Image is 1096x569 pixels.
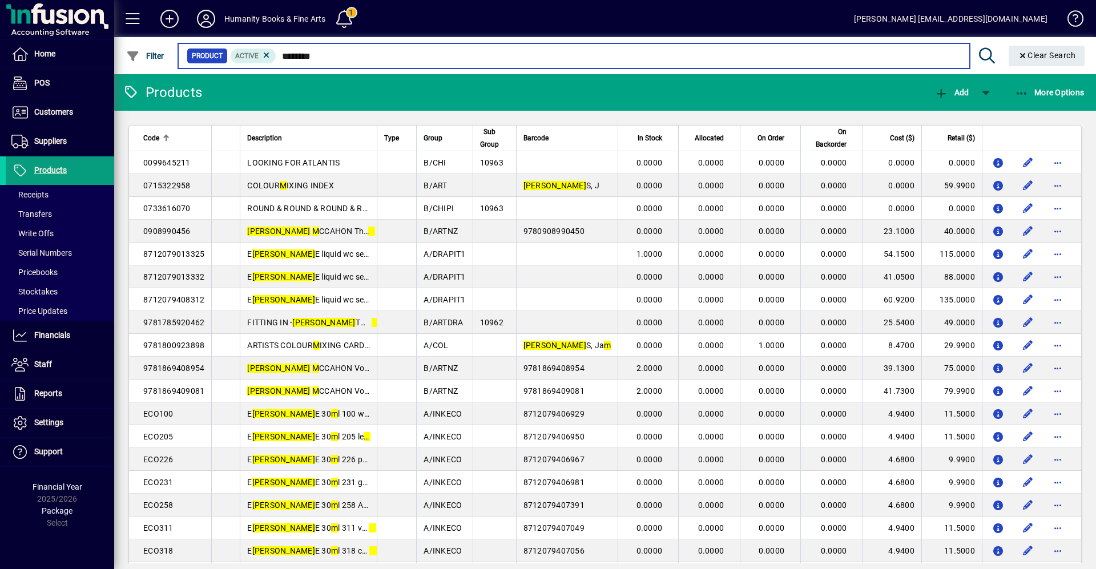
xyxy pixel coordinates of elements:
button: More options [1049,268,1067,286]
td: 9.9900 [921,448,982,471]
span: S, Ja [523,341,611,350]
td: 41.7300 [863,380,921,402]
span: Price Updates [11,306,67,316]
span: 8712079408312 [143,295,204,304]
button: Edit [1019,542,1037,560]
button: More options [1049,199,1067,217]
button: Edit [1019,176,1037,195]
span: Transfers [11,209,52,219]
em: [PERSON_NAME] [252,501,315,510]
span: ECO226 [143,455,174,464]
a: Stocktakes [6,282,114,301]
a: Transfers [6,204,114,224]
td: 29.9900 [921,334,982,357]
td: 0.0000 [863,151,921,174]
span: 0.0000 [821,318,847,327]
span: 9781869408954 [523,364,585,373]
span: 0.0000 [759,455,785,464]
span: 0.0000 [821,204,847,213]
em: M [368,227,375,236]
button: Edit [1019,359,1037,377]
span: 0.0000 [698,478,724,487]
td: 11.5000 [921,402,982,425]
span: Financials [34,330,70,340]
a: Suppliers [6,127,114,156]
td: 49.0000 [921,311,982,334]
span: 0.0000 [821,364,847,373]
td: 59.9900 [921,174,982,197]
span: Filter [126,51,164,60]
em: [PERSON_NAME] [247,386,310,396]
em: M [312,227,319,236]
span: Barcode [523,132,549,144]
button: Profile [188,9,224,29]
span: 8712079406929 [523,409,585,418]
em: [PERSON_NAME] [252,478,315,487]
td: 135.0000 [921,288,982,311]
em: [PERSON_NAME] [252,523,315,532]
em: [PERSON_NAME] [252,295,315,304]
span: E E 30 l 100 white [247,409,378,418]
span: ECO100 [143,409,174,418]
button: More options [1049,382,1067,400]
em: [PERSON_NAME] [252,249,315,259]
span: 0.0000 [698,158,724,167]
span: E E liquid wc set 10x30 l [247,295,400,304]
a: Price Updates [6,301,114,321]
em: [PERSON_NAME] [523,181,586,190]
button: More options [1049,519,1067,537]
span: Write Offs [11,229,54,238]
button: Edit [1019,313,1037,332]
td: 39.1300 [863,357,921,380]
span: 8712079407391 [523,501,585,510]
a: Serial Numbers [6,243,114,263]
span: Code [143,132,159,144]
span: 1.0000 [759,341,785,350]
td: 4.6800 [863,494,921,516]
span: B/CHIPI [424,204,454,213]
button: Clear [1009,46,1085,66]
button: More options [1049,336,1067,354]
button: Edit [1019,199,1037,217]
td: 0.0000 [863,174,921,197]
span: 0.0000 [821,181,847,190]
span: Type [384,132,399,144]
span: 0.0000 [759,158,785,167]
div: Humanity Books & Fine Arts [224,10,326,28]
button: Add [932,82,972,103]
span: Home [34,49,55,58]
td: 115.0000 [921,243,982,265]
span: Staff [34,360,52,369]
div: On Order [747,132,795,144]
a: Knowledge Base [1059,2,1082,39]
a: Settings [6,409,114,437]
button: Edit [1019,519,1037,537]
span: Serial Numbers [11,248,72,257]
span: 0.0000 [821,478,847,487]
span: 0.0000 [759,204,785,213]
span: E E 30 l 231 gold ochre [247,478,396,487]
span: ECO205 [143,432,174,441]
a: Customers [6,98,114,127]
span: 9781869409081 [143,386,204,396]
span: A/INKECO [424,409,462,418]
span: 0.0000 [698,432,724,441]
span: 8712079013325 [143,249,204,259]
span: CCAHON Vol 1: [DATE]-[DATE] [247,364,428,373]
button: Edit [1019,473,1037,491]
span: FITTING IN - THO PSON [247,318,400,327]
button: More options [1049,496,1067,514]
span: 9781800923898 [143,341,204,350]
td: 11.5000 [921,516,982,539]
span: 0.0000 [759,181,785,190]
span: Group [424,132,442,144]
span: Settings [34,418,63,427]
td: 0.0000 [921,151,982,174]
td: 9.9900 [921,471,982,494]
span: A/INKECO [424,455,462,464]
em: M [312,364,319,373]
a: Support [6,438,114,466]
em: [PERSON_NAME] [247,227,310,236]
td: 4.9400 [863,516,921,539]
button: Edit [1019,290,1037,309]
